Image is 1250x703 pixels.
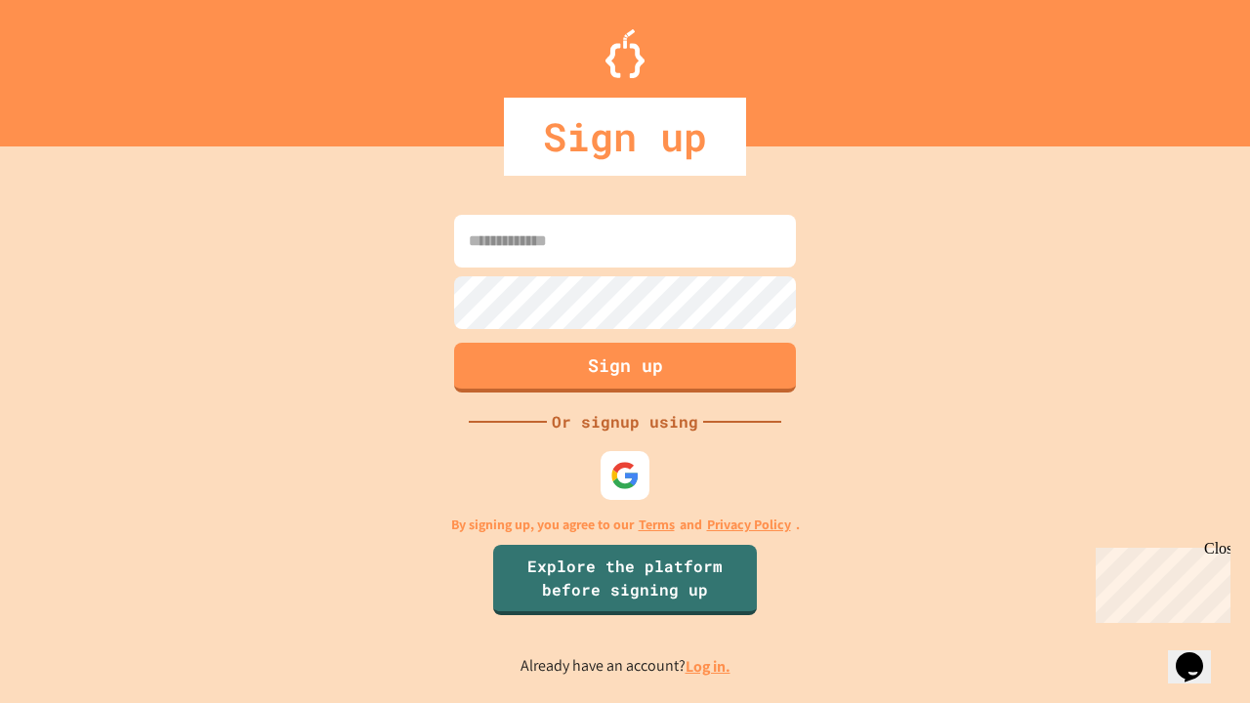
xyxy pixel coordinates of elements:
[610,461,640,490] img: google-icon.svg
[504,98,746,176] div: Sign up
[451,515,800,535] p: By signing up, you agree to our and .
[454,343,796,393] button: Sign up
[1088,540,1230,623] iframe: chat widget
[605,29,645,78] img: Logo.svg
[547,410,703,434] div: Or signup using
[1168,625,1230,683] iframe: chat widget
[493,545,757,615] a: Explore the platform before signing up
[8,8,135,124] div: Chat with us now!Close
[707,515,791,535] a: Privacy Policy
[639,515,675,535] a: Terms
[686,656,730,677] a: Log in.
[521,654,730,679] p: Already have an account?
